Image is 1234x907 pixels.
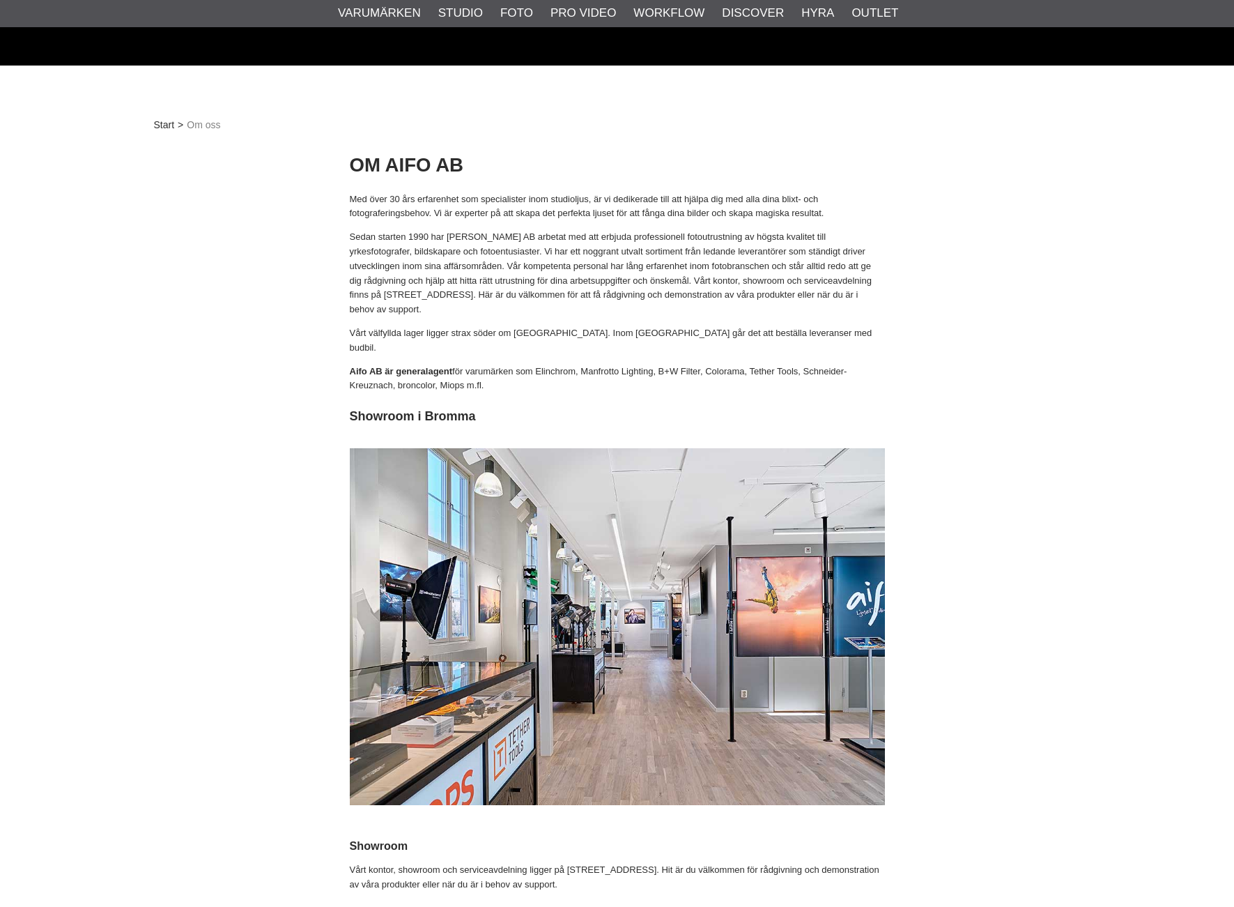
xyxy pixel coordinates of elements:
img: Welcome to Aifo Showroom [350,448,885,805]
a: Pro Video [550,4,616,22]
p: Vårt välfyllda lager ligger strax söder om [GEOGRAPHIC_DATA]. Inom [GEOGRAPHIC_DATA] går det att ... [350,326,885,356]
p: Med över 30 års erfarenhet som specialister inom studioljus, är vi dedikerade till att hjälpa dig... [350,192,885,222]
strong: Aifo AB är generalagent [350,366,453,376]
p: för varumärken som Elinchrom, Manfrotto Lighting, B+W Filter, Colorama, Tether Tools, Schneider-K... [350,365,885,394]
a: Varumärken [338,4,421,22]
a: Outlet [851,4,898,22]
a: Start [154,118,175,132]
span: > [178,118,183,132]
a: Discover [722,4,784,22]
p: Sedan starten 1990 har [PERSON_NAME] AB arbetat med att erbjuda professionell fotoutrustning av h... [350,230,885,317]
p: Vårt kontor, showroom och serviceavdelning ligger på [STREET_ADDRESS]. Hit är du välkommen för rå... [350,863,885,892]
h1: OM AIFO AB [350,152,885,179]
a: Foto [500,4,533,22]
a: Workflow [633,4,704,22]
a: Hyra [801,4,834,22]
a: Studio [438,4,483,22]
h2: Showroom i Bromma [350,408,885,425]
span: Om oss [187,118,220,132]
h3: Showroom [350,838,885,854]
